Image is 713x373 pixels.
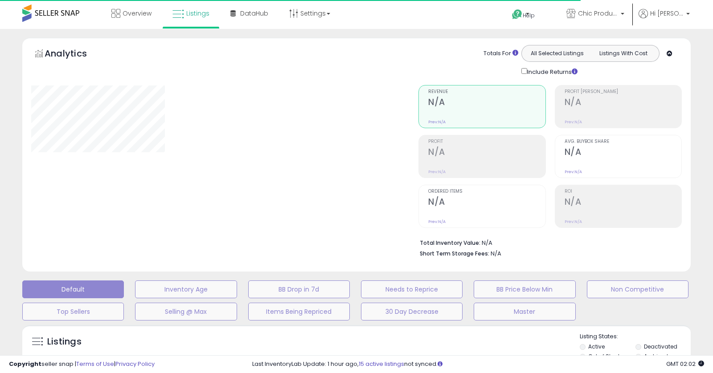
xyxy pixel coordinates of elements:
[565,169,582,174] small: Prev: N/A
[650,9,684,18] span: Hi [PERSON_NAME]
[9,360,41,368] strong: Copyright
[45,47,104,62] h5: Analytics
[474,303,575,320] button: Master
[565,219,582,224] small: Prev: N/A
[428,189,545,194] span: Ordered Items
[361,303,463,320] button: 30 Day Decrease
[587,280,688,298] button: Non Competitive
[428,219,446,224] small: Prev: N/A
[428,119,446,125] small: Prev: N/A
[565,189,681,194] span: ROI
[428,139,545,144] span: Profit
[123,9,152,18] span: Overview
[639,9,690,29] a: Hi [PERSON_NAME]
[565,97,681,109] h2: N/A
[491,249,501,258] span: N/A
[565,89,681,94] span: Profit [PERSON_NAME]
[428,89,545,94] span: Revenue
[22,303,124,320] button: Top Sellers
[565,147,681,159] h2: N/A
[565,119,582,125] small: Prev: N/A
[505,2,552,29] a: Help
[578,9,618,18] span: Chic Products, LLC
[523,12,535,19] span: Help
[524,48,590,59] button: All Selected Listings
[9,360,155,369] div: seller snap | |
[248,303,350,320] button: Items Being Repriced
[240,9,268,18] span: DataHub
[248,280,350,298] button: BB Drop in 7d
[420,250,489,257] b: Short Term Storage Fees:
[420,239,480,247] b: Total Inventory Value:
[186,9,209,18] span: Listings
[361,280,463,298] button: Needs to Reprice
[515,66,588,76] div: Include Returns
[428,169,446,174] small: Prev: N/A
[22,280,124,298] button: Default
[590,48,656,59] button: Listings With Cost
[135,280,237,298] button: Inventory Age
[428,197,545,209] h2: N/A
[512,9,523,20] i: Get Help
[428,147,545,159] h2: N/A
[135,303,237,320] button: Selling @ Max
[484,49,518,58] div: Totals For
[474,280,575,298] button: BB Price Below Min
[428,97,545,109] h2: N/A
[420,237,675,247] li: N/A
[565,197,681,209] h2: N/A
[565,139,681,144] span: Avg. Buybox Share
